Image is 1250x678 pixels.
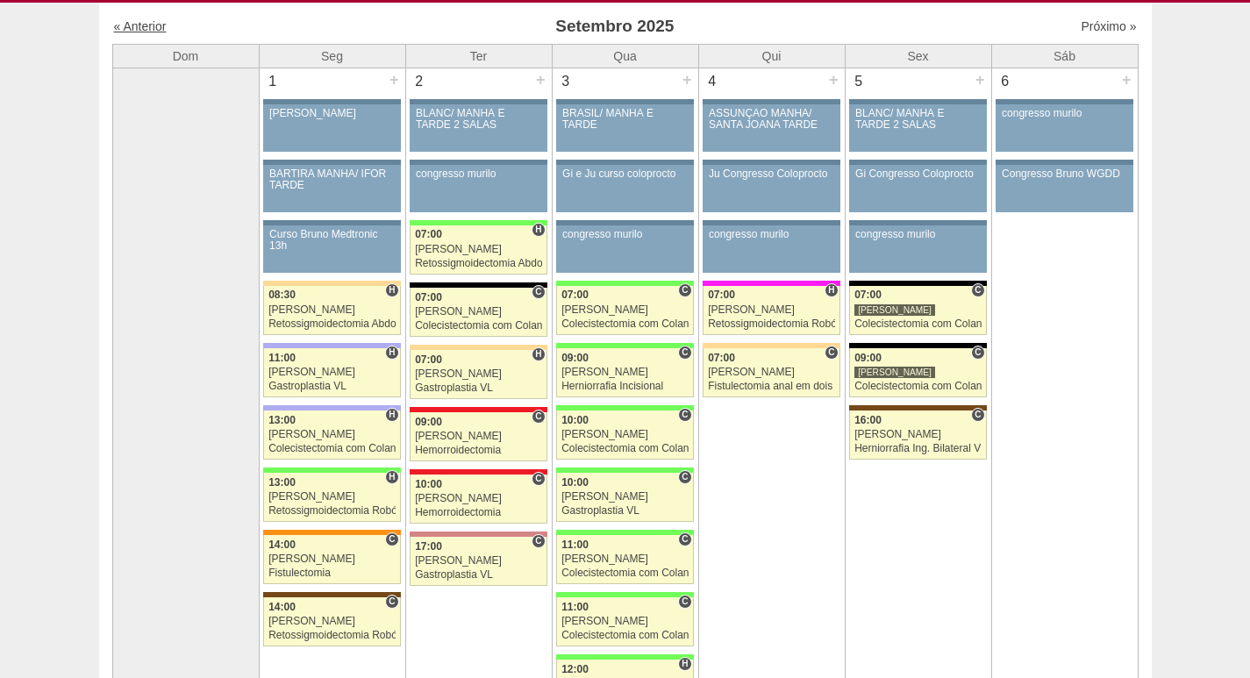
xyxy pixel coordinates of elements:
div: Retossigmoidectomia Robótica [268,505,396,517]
a: BARTIRA MANHÃ/ IFOR TARDE [263,165,400,212]
span: 09:00 [561,352,589,364]
span: Consultório [532,410,545,424]
span: Hospital [825,283,838,297]
div: Key: Aviso [996,99,1132,104]
span: Consultório [971,346,984,360]
div: Key: Brasil [410,220,546,225]
a: C 09:00 [PERSON_NAME] Hemorroidectomia [410,412,546,461]
div: Gastroplastia VL [415,569,542,581]
a: C 11:00 [PERSON_NAME] Colecistectomia com Colangiografia VL [556,597,693,646]
div: Key: Aviso [703,99,839,104]
span: Consultório [678,470,691,484]
div: Gastroplastia VL [268,381,396,392]
span: Hospital [385,283,398,297]
a: H 13:00 [PERSON_NAME] Colecistectomia com Colangiografia VL [263,410,400,460]
a: Curso Bruno Medtronic 13h [263,225,400,273]
a: congresso murilo [849,225,986,273]
div: [PERSON_NAME] [268,367,396,378]
div: Colecistectomia com Colangiografia VL [561,443,689,454]
div: Key: Aviso [410,99,546,104]
a: congresso murilo [410,165,546,212]
span: 07:00 [415,291,442,303]
div: Key: Aviso [410,160,546,165]
a: C 14:00 [PERSON_NAME] Retossigmoidectomia Robótica [263,597,400,646]
div: [PERSON_NAME] [561,616,689,627]
th: Sáb [991,44,1138,68]
span: Consultório [678,283,691,297]
span: Consultório [532,472,545,486]
div: [PERSON_NAME] [415,493,542,504]
div: BLANC/ MANHÃ E TARDE 2 SALAS [416,108,541,131]
a: ASSUNÇÃO MANHÃ/ SANTA JOANA TARDE [703,104,839,152]
div: 2 [406,68,433,95]
span: 07:00 [854,289,882,301]
div: [PERSON_NAME] [854,429,982,440]
a: C 07:00 [PERSON_NAME] Colecistectomia com Colangiografia VL [410,288,546,337]
span: 16:00 [854,414,882,426]
a: Ju Congresso Coloprocto [703,165,839,212]
div: + [973,68,988,91]
div: 5 [846,68,873,95]
div: Key: Brasil [556,592,693,597]
span: Hospital [385,346,398,360]
span: 14:00 [268,601,296,613]
div: Retossigmoidectomia Robótica [268,630,396,641]
div: Key: Santa Helena [410,532,546,537]
a: C 07:00 [PERSON_NAME] Fistulectomia anal em dois tempos [703,348,839,397]
span: 12:00 [561,663,589,675]
a: H 11:00 [PERSON_NAME] Gastroplastia VL [263,348,400,397]
div: BARTIRA MANHÃ/ IFOR TARDE [269,168,395,191]
div: Colecistectomia com Colangiografia VL [854,318,982,330]
div: Ju Congresso Coloprocto [709,168,834,180]
span: Consultório [678,408,691,422]
div: Key: Aviso [556,99,693,104]
a: C 16:00 [PERSON_NAME] Herniorrafia Ing. Bilateral VL [849,410,986,460]
div: congresso murilo [562,229,688,240]
span: 09:00 [854,352,882,364]
span: 17:00 [415,540,442,553]
div: Gi Congresso Coloprocto [855,168,981,180]
th: Qua [552,44,698,68]
a: H 13:00 [PERSON_NAME] Retossigmoidectomia Robótica [263,473,400,522]
th: Sex [845,44,991,68]
div: [PERSON_NAME] [561,491,689,503]
div: Retossigmoidectomia Abdominal VL [415,258,542,269]
span: 10:00 [561,414,589,426]
div: Congresso Bruno WGDD [1002,168,1127,180]
div: [PERSON_NAME] [415,368,542,380]
span: 08:30 [268,289,296,301]
span: 09:00 [415,416,442,428]
div: [PERSON_NAME] [708,367,835,378]
div: Key: Aviso [556,220,693,225]
a: congresso murilo [556,225,693,273]
span: 07:00 [708,289,735,301]
div: Key: Brasil [263,467,400,473]
div: Key: Aviso [556,160,693,165]
div: Key: Aviso [263,220,400,225]
div: Key: Aviso [703,160,839,165]
span: Consultório [971,408,984,422]
div: + [1119,68,1134,91]
div: Key: Blanc [410,282,546,288]
div: Key: Bartira [263,281,400,286]
span: Consultório [532,534,545,548]
a: C 17:00 [PERSON_NAME] Gastroplastia VL [410,537,546,586]
div: Key: Assunção [410,407,546,412]
div: Key: Aviso [263,160,400,165]
div: + [680,68,695,91]
div: Key: Bartira [703,343,839,348]
a: Gi e Ju curso coloprocto [556,165,693,212]
div: Colecistectomia com Colangiografia VL [268,443,396,454]
div: Colecistectomia com Colangiografia VL [561,567,689,579]
div: [PERSON_NAME] [268,429,396,440]
span: Hospital [385,408,398,422]
span: Consultório [678,346,691,360]
div: [PERSON_NAME] [561,429,689,440]
div: BRASIL/ MANHÃ E TARDE [562,108,688,131]
div: [PERSON_NAME] [268,616,396,627]
span: Consultório [678,595,691,609]
span: Consultório [971,283,984,297]
div: 6 [992,68,1019,95]
th: Dom [112,44,259,68]
div: congresso murilo [855,229,981,240]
